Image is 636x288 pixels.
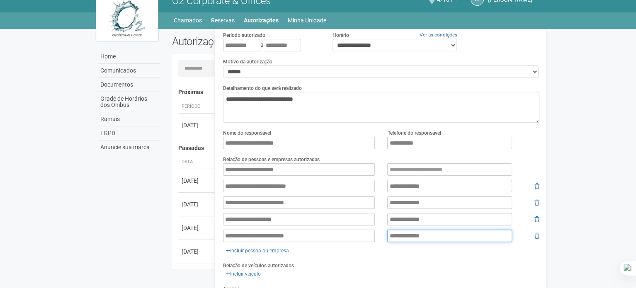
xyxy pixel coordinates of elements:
[244,15,279,26] a: Autorizações
[223,39,320,51] div: a
[223,156,320,163] label: Relação de pessoas e empresas autorizadas
[211,15,235,26] a: Reservas
[534,183,539,189] i: Remover
[182,121,212,129] div: [DATE]
[182,247,212,256] div: [DATE]
[223,246,291,255] a: Incluir pessoa ou empresa
[98,140,160,154] a: Anuncie sua marca
[223,58,272,65] label: Motivo da autorização
[223,262,294,269] label: Relação de veículos autorizados
[98,50,160,64] a: Home
[534,200,539,206] i: Remover
[178,155,216,169] th: Data
[98,64,160,78] a: Comunicados
[178,89,534,95] h4: Próximas
[333,31,349,39] label: Horário
[223,129,271,137] label: Nome do responsável
[534,216,539,222] i: Remover
[534,233,539,239] i: Remover
[387,129,441,137] label: Telefone do responsável
[420,32,457,38] a: Ver as condições
[98,92,160,112] a: Grade de Horários dos Ônibus
[178,145,534,151] h4: Passadas
[223,269,263,278] a: Incluir veículo
[178,100,216,114] th: Período
[223,85,302,92] label: Detalhamento do que será realizado
[98,78,160,92] a: Documentos
[182,224,212,232] div: [DATE]
[182,177,212,185] div: [DATE]
[182,200,212,208] div: [DATE]
[223,31,265,39] label: Período autorizado
[98,112,160,126] a: Ramais
[174,15,202,26] a: Chamados
[288,15,326,26] a: Minha Unidade
[98,126,160,140] a: LGPD
[172,35,350,48] h2: Autorizações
